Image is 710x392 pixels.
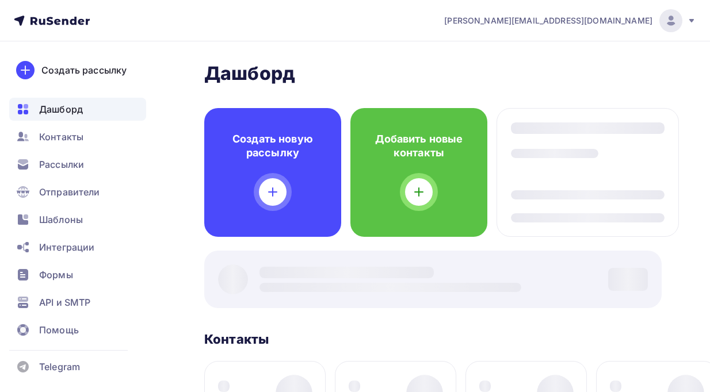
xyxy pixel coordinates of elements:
[9,125,146,148] a: Контакты
[444,15,652,26] span: [PERSON_NAME][EMAIL_ADDRESS][DOMAIN_NAME]
[39,102,83,116] span: Дашборд
[9,263,146,286] a: Формы
[39,213,83,226] span: Шаблоны
[9,180,146,203] a: Отправители
[39,240,94,254] span: Интеграции
[39,157,84,171] span: Рассылки
[9,98,146,121] a: Дашборд
[223,132,323,160] h4: Создать новую рассылку
[39,268,73,282] span: Формы
[204,331,269,347] h3: Контакты
[39,130,83,144] span: Контакты
[41,63,127,77] div: Создать рассылку
[9,153,146,176] a: Рассылки
[39,295,90,309] span: API и SMTP
[369,132,469,160] h4: Добавить новые контакты
[9,208,146,231] a: Шаблоны
[204,62,662,85] h2: Дашборд
[444,9,696,32] a: [PERSON_NAME][EMAIL_ADDRESS][DOMAIN_NAME]
[39,185,100,199] span: Отправители
[39,360,80,374] span: Telegram
[39,323,79,337] span: Помощь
